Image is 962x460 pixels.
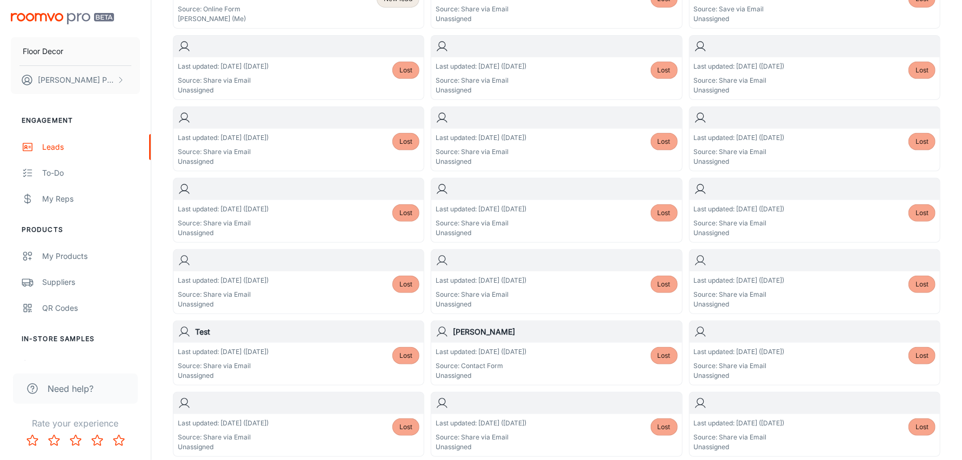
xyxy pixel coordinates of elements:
p: Source: Share via Email [694,147,785,157]
p: Last updated: [DATE] ([DATE]) [436,204,526,214]
p: Last updated: [DATE] ([DATE]) [694,347,785,357]
p: Source: Save via Email [694,4,785,14]
p: Unassigned [178,85,269,95]
p: Last updated: [DATE] ([DATE]) [694,204,785,214]
p: Source: Share via Email [436,218,526,228]
img: Roomvo PRO Beta [11,13,114,24]
a: Last updated: [DATE] ([DATE])Source: Share via EmailUnassignedLost [431,178,682,243]
p: Source: Share via Email [694,432,785,442]
div: My Samples [42,359,140,371]
span: Lost [658,422,671,432]
p: Source: Share via Email [178,147,269,157]
a: Last updated: [DATE] ([DATE])Source: Share via EmailUnassignedLost [689,35,940,100]
a: Last updated: [DATE] ([DATE])Source: Share via EmailUnassignedLost [173,178,424,243]
p: Last updated: [DATE] ([DATE]) [436,347,526,357]
p: Unassigned [178,157,269,166]
a: Last updated: [DATE] ([DATE])Source: Share via EmailUnassignedLost [173,35,424,100]
h6: Test [195,326,419,338]
button: Rate 4 star [86,430,108,451]
p: Last updated: [DATE] ([DATE]) [436,418,526,428]
p: Last updated: [DATE] ([DATE]) [178,133,269,143]
a: Last updated: [DATE] ([DATE])Source: Share via EmailUnassignedLost [173,392,424,457]
a: Last updated: [DATE] ([DATE])Source: Share via EmailUnassignedLost [431,392,682,457]
a: Last updated: [DATE] ([DATE])Source: Share via EmailUnassignedLost [689,106,940,171]
a: Last updated: [DATE] ([DATE])Source: Share via EmailUnassignedLost [689,321,940,385]
p: Source: Share via Email [178,76,269,85]
button: Rate 3 star [65,430,86,451]
a: Last updated: [DATE] ([DATE])Source: Share via EmailUnassignedLost [173,249,424,314]
p: Last updated: [DATE] ([DATE]) [694,133,785,143]
p: Unassigned [694,157,785,166]
span: Lost [916,208,928,218]
span: Lost [916,279,928,289]
a: [PERSON_NAME]Last updated: [DATE] ([DATE])Source: Contact FormUnassignedLost [431,321,682,385]
p: Source: Share via Email [436,147,526,157]
p: Source: Online Form [178,4,269,14]
span: Lost [399,65,412,75]
a: Last updated: [DATE] ([DATE])Source: Share via EmailUnassignedLost [689,249,940,314]
a: Last updated: [DATE] ([DATE])Source: Share via EmailUnassignedLost [431,35,682,100]
p: Rate your experience [9,417,142,430]
a: Last updated: [DATE] ([DATE])Source: Share via EmailUnassignedLost [431,106,682,171]
p: Last updated: [DATE] ([DATE]) [436,133,526,143]
a: Last updated: [DATE] ([DATE])Source: Share via EmailUnassignedLost [689,178,940,243]
div: QR Codes [42,302,140,314]
a: Last updated: [DATE] ([DATE])Source: Share via EmailUnassignedLost [431,249,682,314]
p: Unassigned [436,157,526,166]
div: To-do [42,167,140,179]
p: Source: Share via Email [694,76,785,85]
p: Unassigned [178,228,269,238]
p: Last updated: [DATE] ([DATE]) [178,418,269,428]
span: Lost [399,279,412,289]
p: Unassigned [178,442,269,452]
p: Source: Contact Form [436,361,526,371]
p: [PERSON_NAME] Phoenix [38,74,114,86]
p: Unassigned [436,85,526,95]
a: Last updated: [DATE] ([DATE])Source: Share via EmailUnassignedLost [689,392,940,457]
p: Unassigned [694,371,785,381]
p: Unassigned [178,299,269,309]
button: Rate 2 star [43,430,65,451]
button: [PERSON_NAME] Phoenix [11,66,140,94]
p: Last updated: [DATE] ([DATE]) [694,418,785,428]
span: Lost [916,351,928,361]
p: Last updated: [DATE] ([DATE]) [178,347,269,357]
span: Lost [658,351,671,361]
p: Source: Share via Email [694,218,785,228]
p: Last updated: [DATE] ([DATE]) [694,276,785,285]
p: Source: Share via Email [436,432,526,442]
span: Lost [916,137,928,146]
p: Unassigned [694,299,785,309]
p: [PERSON_NAME] (Me) [178,14,269,24]
div: My Reps [42,193,140,205]
span: Lost [916,422,928,432]
p: Source: Share via Email [436,290,526,299]
p: Last updated: [DATE] ([DATE]) [178,62,269,71]
span: Lost [399,422,412,432]
span: Lost [399,137,412,146]
p: Unassigned [436,442,526,452]
a: TestLast updated: [DATE] ([DATE])Source: Share via EmailUnassignedLost [173,321,424,385]
p: Source: Share via Email [694,290,785,299]
p: Floor Decor [23,45,63,57]
p: Source: Share via Email [178,218,269,228]
span: Lost [399,351,412,361]
p: Unassigned [436,228,526,238]
p: Last updated: [DATE] ([DATE]) [436,276,526,285]
p: Unassigned [436,14,526,24]
p: Unassigned [436,299,526,309]
button: Floor Decor [11,37,140,65]
div: Leads [42,141,140,153]
p: Source: Share via Email [436,76,526,85]
p: Source: Share via Email [436,4,526,14]
h6: [PERSON_NAME] [453,326,677,338]
p: Source: Share via Email [694,361,785,371]
p: Unassigned [694,442,785,452]
p: Unassigned [694,228,785,238]
p: Last updated: [DATE] ([DATE]) [694,62,785,71]
span: Lost [658,65,671,75]
p: Last updated: [DATE] ([DATE]) [436,62,526,71]
span: Lost [916,65,928,75]
p: Unassigned [694,85,785,95]
button: Rate 5 star [108,430,130,451]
